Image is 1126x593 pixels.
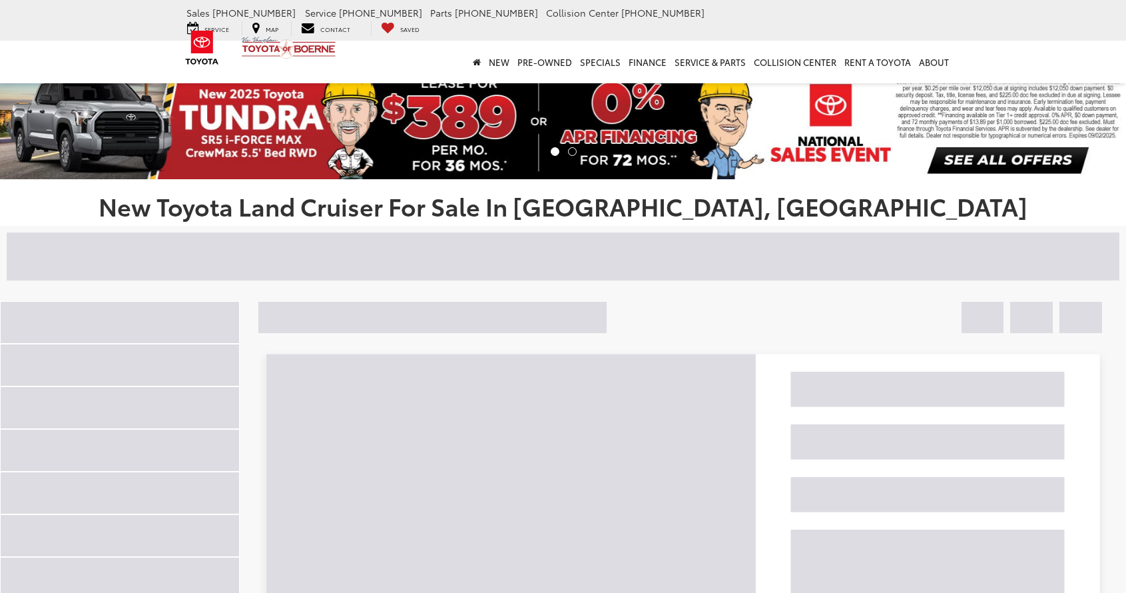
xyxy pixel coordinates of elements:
[305,6,336,19] span: Service
[430,6,452,19] span: Parts
[266,25,278,33] span: Map
[671,41,750,83] a: Service & Parts: Opens in a new tab
[750,41,840,83] a: Collision Center
[291,21,360,36] a: Contact
[469,41,485,83] a: Home
[915,41,953,83] a: About
[371,21,429,36] a: My Saved Vehicles
[241,36,336,59] img: Vic Vaughan Toyota of Boerne
[177,21,239,36] a: Service
[625,41,671,83] a: Finance
[212,6,296,19] span: [PHONE_NUMBER]
[320,25,350,33] span: Contact
[186,6,210,19] span: Sales
[576,41,625,83] a: Specials
[485,41,513,83] a: New
[546,6,619,19] span: Collision Center
[204,25,229,33] span: Service
[513,41,576,83] a: Pre-Owned
[455,6,538,19] span: [PHONE_NUMBER]
[242,21,288,36] a: Map
[621,6,704,19] span: [PHONE_NUMBER]
[840,41,915,83] a: Rent a Toyota
[177,26,227,69] img: Toyota
[400,25,420,33] span: Saved
[339,6,422,19] span: [PHONE_NUMBER]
